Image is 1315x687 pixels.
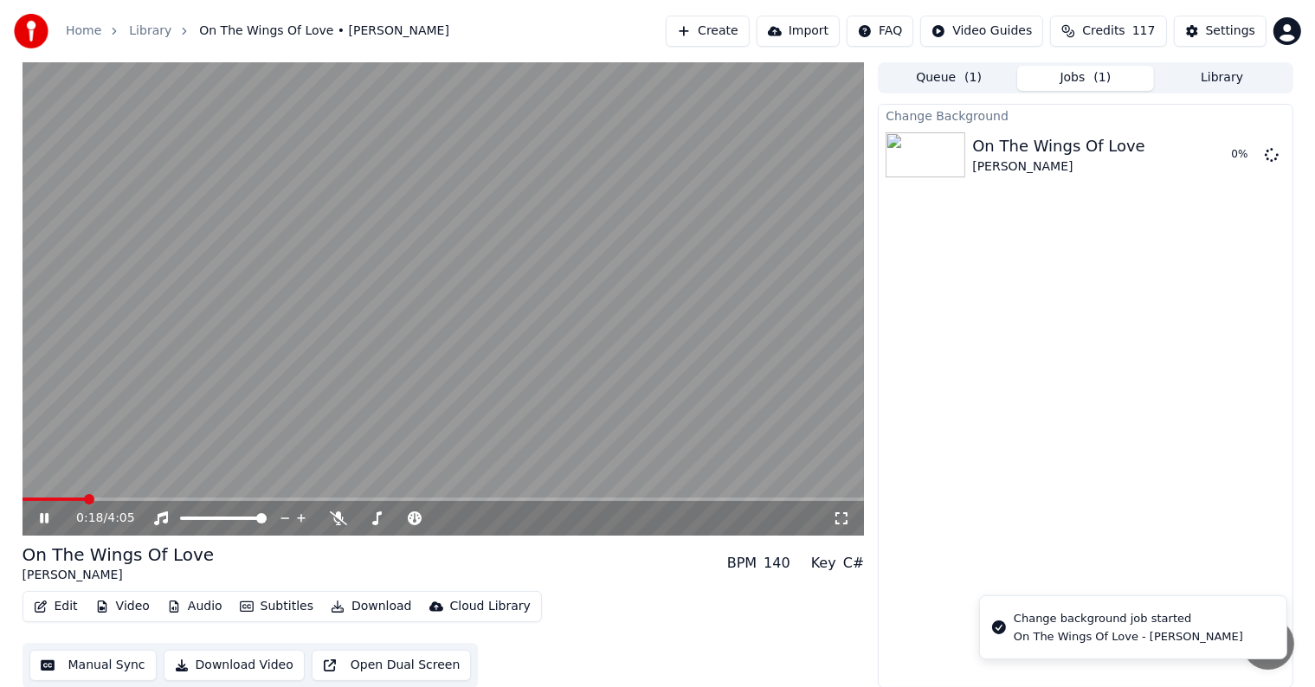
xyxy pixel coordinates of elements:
span: On The Wings Of Love • [PERSON_NAME] [199,22,449,40]
img: youka [14,14,48,48]
button: Open Dual Screen [312,650,472,681]
button: Settings [1174,16,1267,47]
div: [PERSON_NAME] [972,158,1145,176]
div: C# [843,553,865,574]
button: Create [666,16,750,47]
button: Credits117 [1050,16,1166,47]
button: Subtitles [233,594,320,619]
a: Home [66,22,101,40]
button: Jobs [1017,66,1154,91]
div: Change Background [879,105,1292,125]
div: / [76,510,118,527]
span: Credits [1082,22,1125,40]
span: 4:05 [107,510,134,527]
button: FAQ [847,16,913,47]
button: Edit [27,594,85,619]
div: On The Wings Of Love [23,543,215,567]
button: Download Video [164,650,305,681]
button: Audio [160,594,229,619]
div: 0 % [1232,148,1258,162]
div: 140 [764,553,790,574]
a: Library [129,22,171,40]
div: Settings [1206,22,1255,40]
button: Queue [880,66,1017,91]
button: Download [324,594,419,619]
span: 117 [1132,22,1156,40]
nav: breadcrumb [66,22,449,40]
div: Change background job started [1014,610,1243,627]
button: Video [88,594,157,619]
div: Cloud Library [450,598,531,615]
button: Library [1154,66,1291,91]
span: ( 1 ) [964,69,982,87]
button: Import [757,16,840,47]
div: [PERSON_NAME] [23,567,215,584]
div: On The Wings Of Love - [PERSON_NAME] [1014,629,1243,645]
button: Video Guides [920,16,1043,47]
button: Manual Sync [29,650,157,681]
div: Key [811,553,836,574]
span: ( 1 ) [1093,69,1111,87]
div: BPM [727,553,757,574]
span: 0:18 [76,510,103,527]
div: On The Wings Of Love [972,134,1145,158]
